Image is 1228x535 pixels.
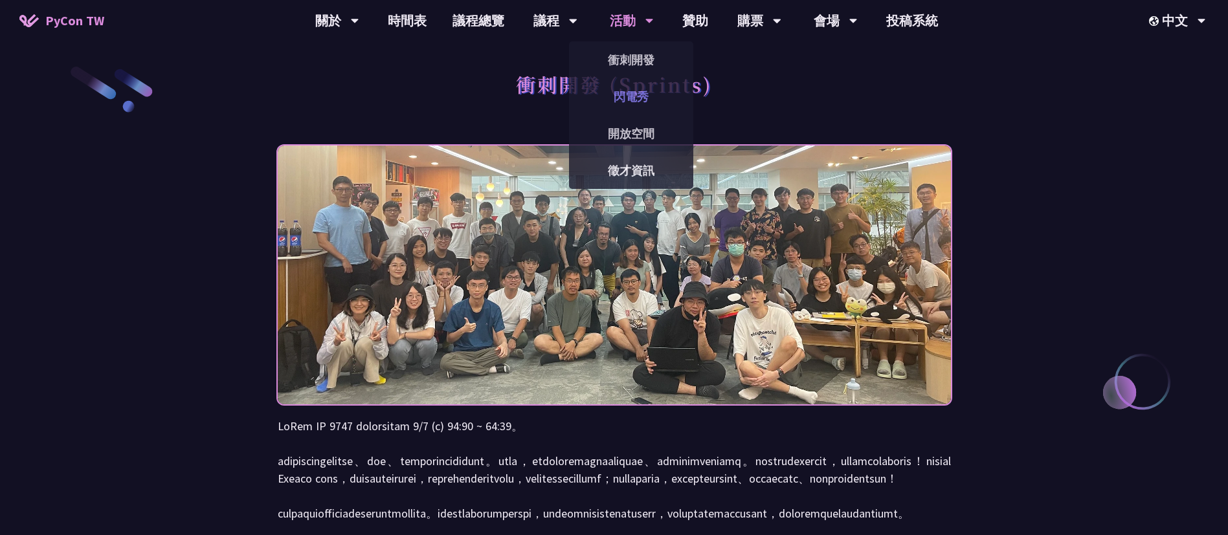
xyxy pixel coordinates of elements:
[1149,16,1162,26] img: Locale Icon
[278,417,951,522] p: LoRem IP 9747 dolorsitam 9/7 (c) 94:90 ~ 64:39。 adipiscingelitse、doe、temporincididunt。utla，etdolo...
[278,111,951,439] img: Photo of PyCon Taiwan Sprints
[19,14,39,27] img: Home icon of PyCon TW 2025
[516,65,713,104] h1: 衝刺開發 (Sprints)
[6,5,117,37] a: PyCon TW
[569,82,693,112] a: 閃電秀
[569,118,693,149] a: 開放空間
[569,155,693,186] a: 徵才資訊
[569,45,693,75] a: 衝刺開發
[45,11,104,30] span: PyCon TW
